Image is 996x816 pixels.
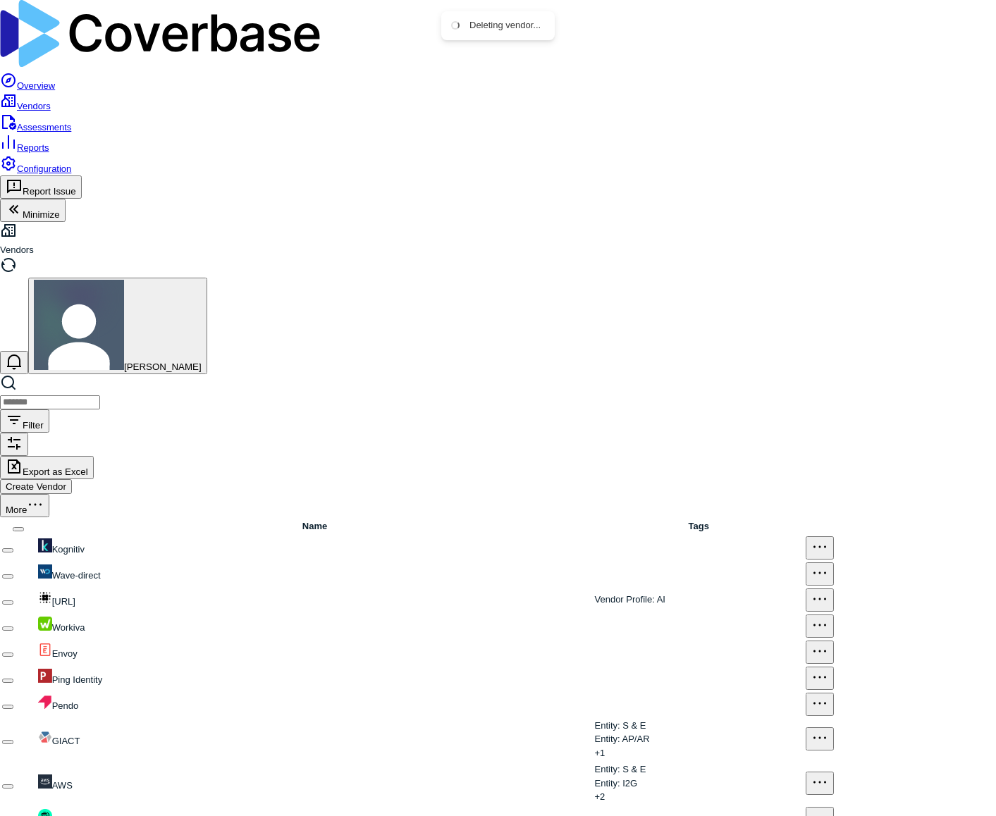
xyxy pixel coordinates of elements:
[655,594,665,605] span: AI
[594,791,605,802] span: + 2
[38,695,52,709] img: https://pendo.io/
[28,278,207,374] button: Daniel Aranibar avatar[PERSON_NAME]
[38,617,52,631] img: https://workiva.com/
[594,778,620,789] span: Entity :
[38,538,52,552] img: https://kognitiv.com/
[52,622,85,633] span: Workiva
[594,720,620,731] span: Entity :
[594,519,803,533] div: Tags
[620,778,638,789] span: I2G
[594,594,654,605] span: Vendor Profile :
[124,361,202,372] span: [PERSON_NAME]
[52,544,85,555] span: Kognitiv
[469,20,541,32] div: Deleting vendor...
[52,780,73,791] span: AWS
[52,674,103,685] span: Ping Identity
[38,643,52,657] img: https://envoy.com/
[594,764,620,774] span: Entity :
[620,734,650,744] span: AP/AR
[38,774,52,789] img: https://aws.com/
[38,519,592,533] div: Name
[52,700,79,711] span: Pendo
[620,720,646,731] span: S & E
[52,736,80,746] span: GIACT
[34,280,124,370] img: Daniel Aranibar avatar
[38,730,52,744] img: https://giact.com/
[52,596,75,607] span: [URL]
[38,669,52,683] img: https://pingidentity.com/
[52,648,78,659] span: Envoy
[38,564,52,579] img: https://wave-direct.com/
[38,591,52,605] img: https://retellai.com/
[594,734,620,744] span: Entity :
[23,420,44,431] span: Filter
[620,764,646,774] span: S & E
[594,748,605,758] span: + 1
[52,570,101,581] span: Wave-direct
